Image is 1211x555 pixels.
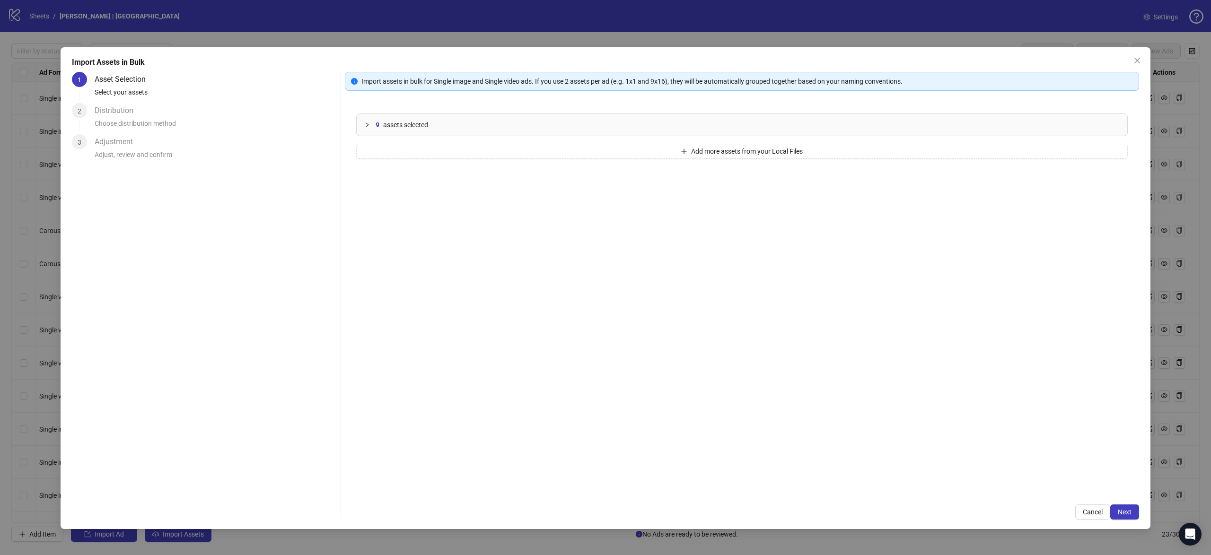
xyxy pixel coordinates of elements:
[357,114,1127,136] div: 9assets selected
[78,76,81,84] span: 1
[364,122,370,128] span: collapsed
[95,134,140,149] div: Adjustment
[1179,523,1202,546] div: Open Intercom Messenger
[95,103,141,118] div: Distribution
[1075,504,1110,520] button: Cancel
[1110,504,1139,520] button: Next
[95,87,337,103] div: Select your assets
[95,72,153,87] div: Asset Selection
[356,144,1128,159] button: Add more assets from your Local Files
[1118,508,1132,516] span: Next
[1133,57,1141,64] span: close
[95,118,337,134] div: Choose distribution method
[1083,508,1103,516] span: Cancel
[78,139,81,146] span: 3
[72,57,1139,68] div: Import Assets in Bulk
[95,149,337,165] div: Adjust, review and confirm
[383,120,428,130] span: assets selected
[1130,53,1145,68] button: Close
[691,147,803,155] span: Add more assets from your Local Files
[376,120,379,130] span: 9
[78,107,81,115] span: 2
[681,148,687,155] span: plus
[361,76,1133,87] div: Import assets in bulk for Single image and Single video ads. If you use 2 assets per ad (e.g. 1x1...
[351,78,358,85] span: info-circle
